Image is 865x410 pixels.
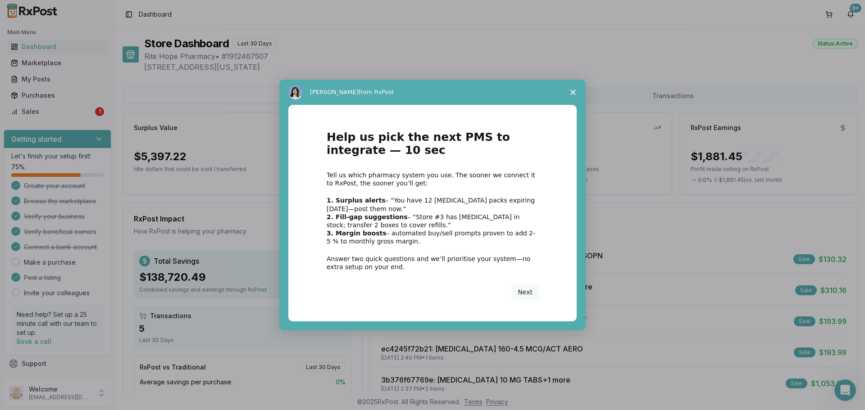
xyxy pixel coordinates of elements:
[512,284,538,300] button: Next
[327,197,386,204] b: 1. Surplus alerts
[327,213,408,221] b: 2. Fill-gap suggestions
[327,196,538,212] div: – “You have 12 [MEDICAL_DATA] packs expiring [DATE]—post them now.”
[310,89,359,95] span: [PERSON_NAME]
[327,229,538,245] div: – automated buy/sell prompts proven to add 2-5 % to monthly gross margin.
[327,255,538,271] div: Answer two quick questions and we’ll prioritise your system—no extra setup on your end.
[327,230,387,237] b: 3. Margin boosts
[327,131,538,162] h1: Help us pick the next PMS to integrate — 10 sec
[288,85,303,99] img: Profile image for Alice
[327,213,538,229] div: – “Store #3 has [MEDICAL_DATA] in stock; transfer 2 boxes to cover refills.”
[327,171,538,187] div: Tell us which pharmacy system you use. The sooner we connect it to RxPost, the sooner you’ll get:
[560,80,586,105] span: Close survey
[359,89,394,95] span: from RxPost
